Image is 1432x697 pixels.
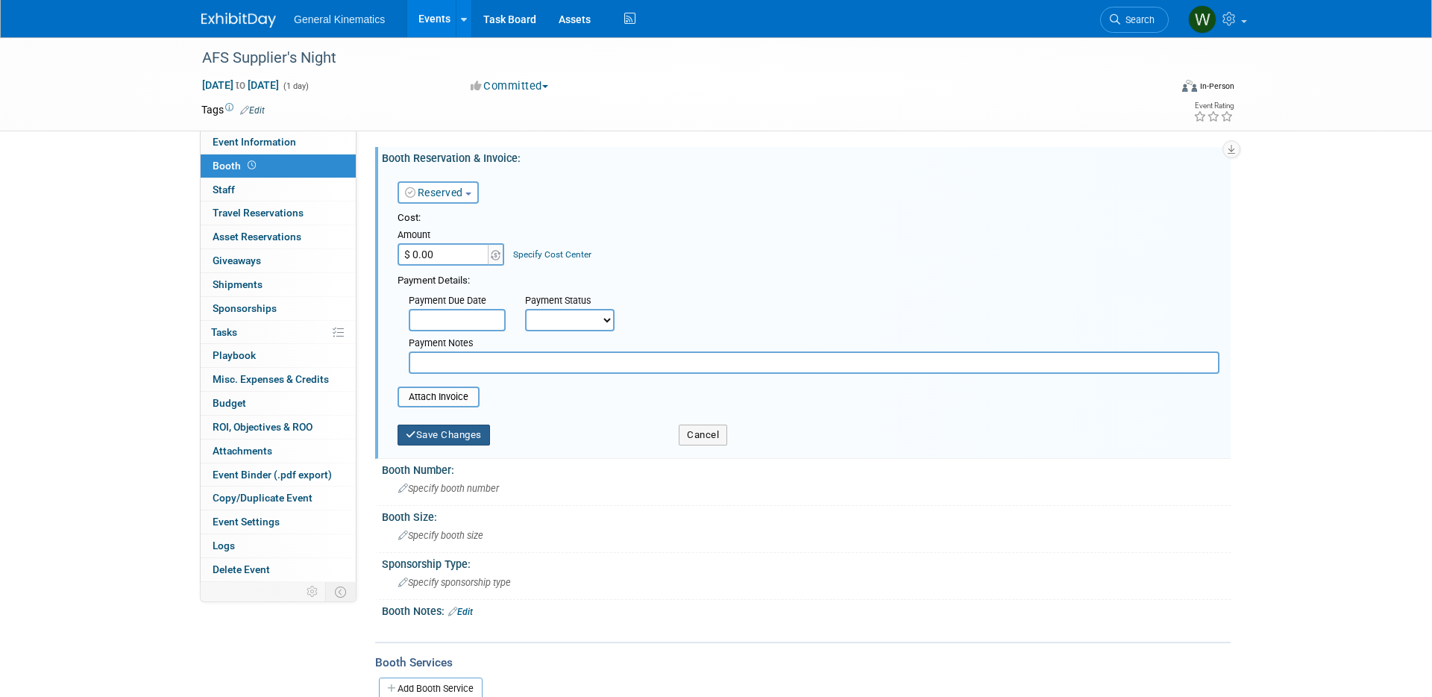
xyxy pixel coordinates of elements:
div: Payment Notes [409,337,1219,351]
div: Booth Services [375,654,1231,671]
a: Event Settings [201,510,356,534]
a: Travel Reservations [201,201,356,225]
a: Edit [448,607,473,617]
span: Sponsorships [213,302,277,314]
div: Payment Status [525,294,625,309]
button: Committed [465,78,554,94]
a: ROI, Objectives & ROO [201,416,356,439]
span: Event Binder (.pdf export) [213,469,332,481]
button: Save Changes [398,425,490,446]
button: Cancel [679,425,727,446]
a: Event Binder (.pdf export) [201,463,356,487]
a: Shipments [201,273,356,296]
td: Personalize Event Tab Strip [300,582,326,601]
div: Event Rating [1193,102,1234,110]
div: Booth Size: [382,506,1231,525]
a: Event Information [201,131,356,154]
a: Search [1100,7,1169,33]
span: Search [1120,14,1155,25]
img: ExhibitDay [201,13,276,28]
a: Booth [201,154,356,178]
span: General Kinematics [294,13,385,25]
a: Attachments [201,440,356,463]
a: Copy/Duplicate Event [201,487,356,510]
div: Booth Reservation & Invoice: [382,147,1231,166]
a: Specify Cost Center [513,249,591,260]
a: Reserved [405,187,463,199]
span: [DATE] [DATE] [201,78,280,92]
img: Format-Inperson.png [1182,80,1197,92]
div: Booth Number: [382,459,1231,478]
a: Logs [201,534,356,557]
a: Staff [201,178,356,201]
a: Playbook [201,344,356,367]
span: ROI, Objectives & ROO [213,421,313,433]
span: Misc. Expenses & Credits [213,373,329,385]
span: Travel Reservations [213,207,304,219]
div: Payment Due Date [409,294,503,309]
span: Staff [213,184,235,196]
a: Tasks [201,321,356,344]
a: Edit [240,105,265,116]
div: Amount [398,228,506,243]
span: Asset Reservations [213,231,301,243]
span: Shipments [213,278,263,290]
span: Booth [213,160,259,172]
span: Budget [213,397,246,409]
span: to [233,79,248,91]
span: Event Settings [213,516,280,528]
a: Giveaways [201,249,356,272]
span: Booth not reserved yet [245,160,259,171]
div: Cost: [398,211,1219,225]
div: AFS Supplier's Night [197,45,1146,72]
span: Giveaways [213,254,261,266]
span: Specify booth number [398,483,499,494]
div: In-Person [1199,81,1234,92]
span: Copy/Duplicate Event [213,492,313,504]
a: Asset Reservations [201,225,356,249]
a: Delete Event [201,558,356,581]
span: Specify booth size [398,530,483,541]
a: Budget [201,392,356,415]
div: Booth Notes: [382,600,1231,619]
div: Sponsorship Type: [382,553,1231,572]
span: Specify sponsorship type [398,577,511,588]
span: Attachments [213,445,272,457]
td: Tags [201,102,265,117]
span: Delete Event [213,563,270,575]
span: Tasks [211,326,237,338]
span: Playbook [213,349,256,361]
a: Misc. Expenses & Credits [201,368,356,391]
span: (1 day) [282,81,309,91]
span: Logs [213,540,235,551]
img: Whitney Swanson [1188,5,1216,34]
button: Reserved [398,181,479,204]
a: Sponsorships [201,297,356,320]
div: Event Format [1081,78,1234,100]
span: Event Information [213,136,296,148]
div: Payment Details: [398,270,1219,288]
td: Toggle Event Tabs [326,582,357,601]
